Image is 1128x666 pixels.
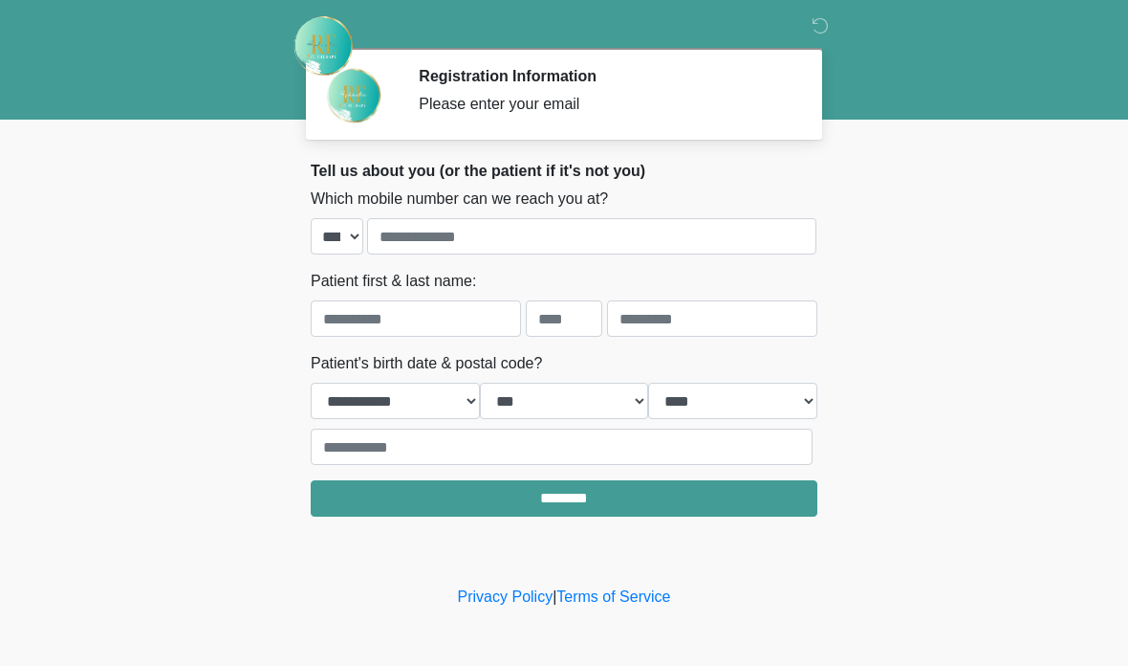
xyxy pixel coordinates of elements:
label: Patient's birth date & postal code? [311,352,542,375]
a: Privacy Policy [458,588,553,605]
img: Agent Avatar [325,67,382,124]
label: Patient first & last name: [311,270,476,293]
a: Terms of Service [556,588,670,605]
div: Please enter your email [419,93,789,116]
h2: Tell us about you (or the patient if it's not you) [311,162,817,180]
img: Rehydrate Aesthetics & Wellness Logo [292,14,355,78]
label: Which mobile number can we reach you at? [311,188,608,211]
a: | [553,588,556,605]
